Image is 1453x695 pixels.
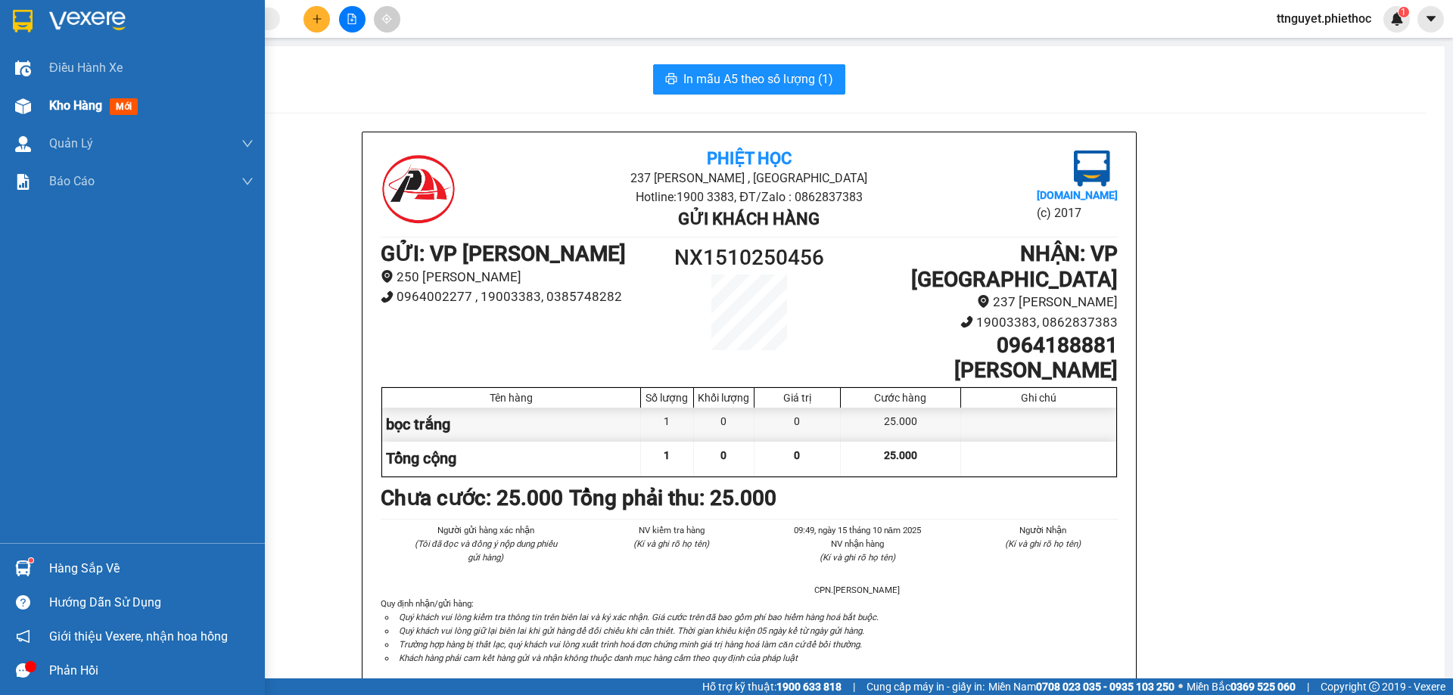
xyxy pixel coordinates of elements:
[381,486,563,510] b: Chưa cước : 25.000
[694,408,755,442] div: 0
[845,392,957,404] div: Cước hàng
[15,136,31,152] img: warehouse-icon
[49,627,228,646] span: Giới thiệu Vexere, nhận hoa hồng
[641,408,694,442] div: 1
[386,449,456,467] span: Tổng cộng
[503,169,994,188] li: 237 [PERSON_NAME] , [GEOGRAPHIC_DATA]
[347,14,357,24] span: file-add
[381,14,392,24] span: aim
[374,6,400,33] button: aim
[1307,678,1309,695] span: |
[1037,189,1118,201] b: [DOMAIN_NAME]
[382,408,641,442] div: bọc trắng
[381,290,394,303] span: phone
[110,98,138,115] span: mới
[1074,150,1110,187] img: logo.jpg
[339,6,366,33] button: file-add
[977,295,990,308] span: environment
[783,537,932,551] li: NV nhận hàng
[503,188,994,206] li: Hotline: 1900 3383, ĐT/Zalo : 0862837383
[698,392,750,404] div: Khối lượng
[1178,684,1183,690] span: ⚪️
[15,560,31,576] img: warehouse-icon
[49,58,123,77] span: Điều hành xe
[960,315,973,328] span: phone
[49,557,254,580] div: Hàng sắp về
[15,61,31,76] img: warehouse-icon
[16,663,30,678] span: message
[415,538,557,563] i: (Tôi đã đọc và đồng ý nộp dung phiếu gửi hàng)
[381,241,626,266] b: GỬI : VP [PERSON_NAME]
[783,583,932,597] li: CPN.[PERSON_NAME]
[381,267,657,287] li: 250 [PERSON_NAME]
[884,449,917,461] span: 25.000
[1417,6,1444,33] button: caret-down
[49,659,254,682] div: Phản hồi
[842,333,1118,358] h1: 0964188881
[49,172,95,191] span: Báo cáo
[241,138,254,150] span: down
[755,408,841,442] div: 0
[842,312,1118,333] li: 19003383, 0862837383
[683,70,833,88] span: In mẫu A5 theo số lượng (1)
[1399,7,1409,17] sup: 1
[1265,9,1383,28] span: ttnguyet.phiethoc
[381,270,394,283] span: environment
[49,591,254,614] div: Hướng dẫn sử dụng
[381,597,1118,665] div: Quy định nhận/gửi hàng :
[664,449,670,461] span: 1
[665,73,677,87] span: printer
[1037,203,1118,222] li: (c) 2017
[911,241,1118,292] b: NHẬN : VP [GEOGRAPHIC_DATA]
[702,678,842,695] span: Hỗ trợ kỹ thuật:
[842,292,1118,312] li: 237 [PERSON_NAME]
[303,6,330,33] button: plus
[13,10,33,33] img: logo-vxr
[15,98,31,114] img: warehouse-icon
[49,134,93,153] span: Quản Lý
[399,625,864,636] i: Quý khách vui lòng giữ lại biên lai khi gửi hàng để đối chiếu khi cần thiết. Thời gian khiếu kiện...
[15,174,31,190] img: solution-icon
[312,14,322,24] span: plus
[16,629,30,644] span: notification
[16,595,30,610] span: question-circle
[794,449,800,461] span: 0
[411,523,561,537] li: Người gửi hàng xác nhận
[399,653,798,663] i: Khách hàng phải cam kết hàng gửi và nhận không thuộc danh mục hàng cấm theo quy định của pháp luật
[678,209,820,228] b: Gửi khách hàng
[653,64,845,95] button: printerIn mẫu A5 theo số lượng (1)
[969,523,1119,537] li: Người Nhận
[820,552,895,563] i: (Kí và ghi rõ họ tên)
[381,287,657,307] li: 0964002277 , 19003383, 0385748282
[49,98,102,113] span: Kho hàng
[965,392,1112,404] div: Ghi chú
[776,681,842,693] strong: 1900 633 818
[633,538,709,549] i: (Kí và ghi rõ họ tên)
[707,149,792,168] b: Phiệt Học
[1424,12,1438,26] span: caret-down
[1231,681,1296,693] strong: 0369 525 060
[1401,7,1406,17] span: 1
[988,678,1175,695] span: Miền Nam
[842,358,1118,383] h1: [PERSON_NAME]
[1005,538,1081,549] i: (Kí và ghi rõ họ tên)
[783,523,932,537] li: 09:49, ngày 15 tháng 10 năm 2025
[853,678,855,695] span: |
[386,392,636,404] div: Tên hàng
[758,392,836,404] div: Giá trị
[1369,681,1380,692] span: copyright
[1036,681,1175,693] strong: 0708 023 035 - 0935 103 250
[399,612,879,622] i: Quý khách vui lòng kiểm tra thông tin trên biên lai và ký xác nhận. Giá cước trên đã bao gồm phí ...
[29,558,33,563] sup: 1
[1187,678,1296,695] span: Miền Bắc
[381,150,456,226] img: logo.jpg
[1390,12,1404,26] img: icon-new-feature
[399,639,862,650] i: Trường hợp hàng bị thất lạc, quý khách vui lòng xuất trình hoá đơn chứng minh giá trị hàng hoá là...
[657,241,842,275] h1: NX1510250456
[645,392,689,404] div: Số lượng
[569,486,776,510] b: Tổng phải thu: 25.000
[597,523,747,537] li: NV kiểm tra hàng
[841,408,961,442] div: 25.000
[867,678,985,695] span: Cung cấp máy in - giấy in:
[720,449,726,461] span: 0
